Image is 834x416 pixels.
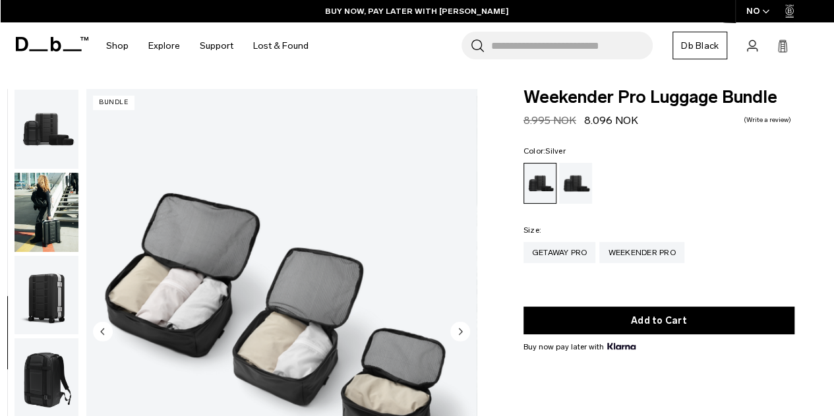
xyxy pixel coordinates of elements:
a: BUY NOW, PAY LATER WITH [PERSON_NAME] [325,5,509,17]
button: Next slide [450,321,470,343]
legend: Size: [523,226,541,234]
img: Weekender Pro Luggage Bundle Silver [15,173,78,252]
nav: Main Navigation [96,22,318,69]
button: Previous slide [93,321,113,343]
img: Weekender Pro Luggage Bundle Silver [15,90,78,169]
span: Buy now pay later with [523,341,636,353]
a: Shop [106,22,129,69]
a: Weekender Pro [599,242,684,263]
img: Weekender Pro Luggage Bundle Silver [15,256,78,335]
legend: Color: [523,147,566,155]
a: Write a review [744,117,791,123]
img: {"height" => 20, "alt" => "Klarna"} [607,343,636,349]
p: Bundle [93,96,134,109]
a: Support [200,22,233,69]
span: Silver [545,146,566,156]
a: Getaway Pro [523,242,596,263]
span: Weekender Pro Luggage Bundle [523,89,794,106]
a: Black Out [559,163,592,204]
button: Weekender Pro Luggage Bundle Silver [14,172,79,253]
button: Weekender Pro Luggage Bundle Silver [14,255,79,336]
a: Lost & Found [253,22,309,69]
a: Silver [523,163,556,204]
button: Add to Cart [523,307,794,334]
span: 8.096 NOK [584,114,638,127]
a: Db Black [672,32,727,59]
s: 8.995 NOK [523,114,576,127]
button: Weekender Pro Luggage Bundle Silver [14,89,79,169]
a: Explore [148,22,180,69]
